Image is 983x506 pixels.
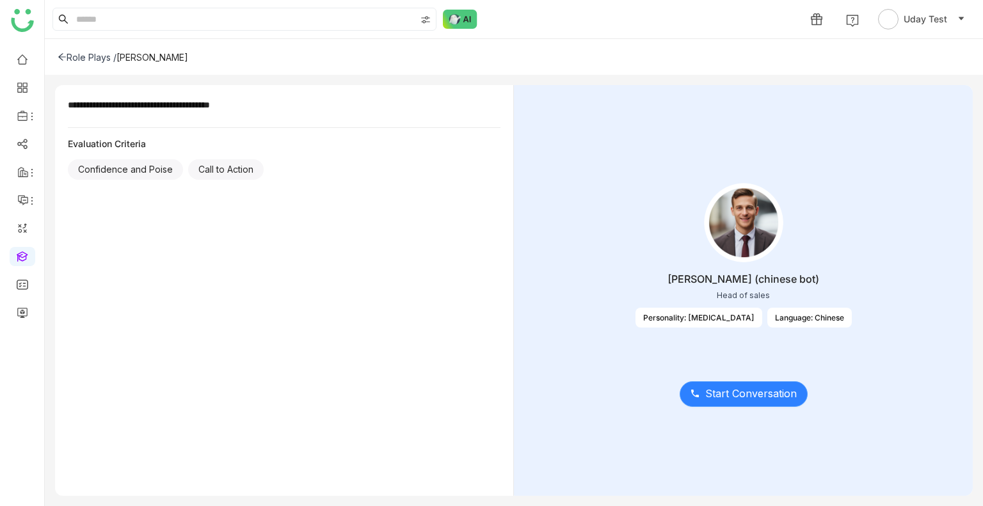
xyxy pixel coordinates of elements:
[116,52,188,63] div: [PERSON_NAME]
[680,381,808,407] button: Start Conversation
[635,308,762,328] div: Personality: [MEDICAL_DATA]
[717,290,770,300] div: Head of sales
[705,386,797,402] span: Start Conversation
[667,273,819,285] div: [PERSON_NAME] (chinese bot)
[846,14,859,27] img: help.svg
[443,10,477,29] img: ask-buddy-normal.svg
[420,15,431,25] img: search-type.svg
[68,138,500,149] div: Evaluation Criteria
[11,9,34,32] img: logo
[68,159,183,180] div: Confidence and Poise
[58,52,116,63] div: Role Plays /
[704,183,783,262] img: male-person.png
[878,9,899,29] img: avatar
[188,159,264,180] div: Call to Action
[875,9,968,29] button: Uday Test
[904,12,947,26] span: Uday Test
[767,308,852,328] div: Language: Chinese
